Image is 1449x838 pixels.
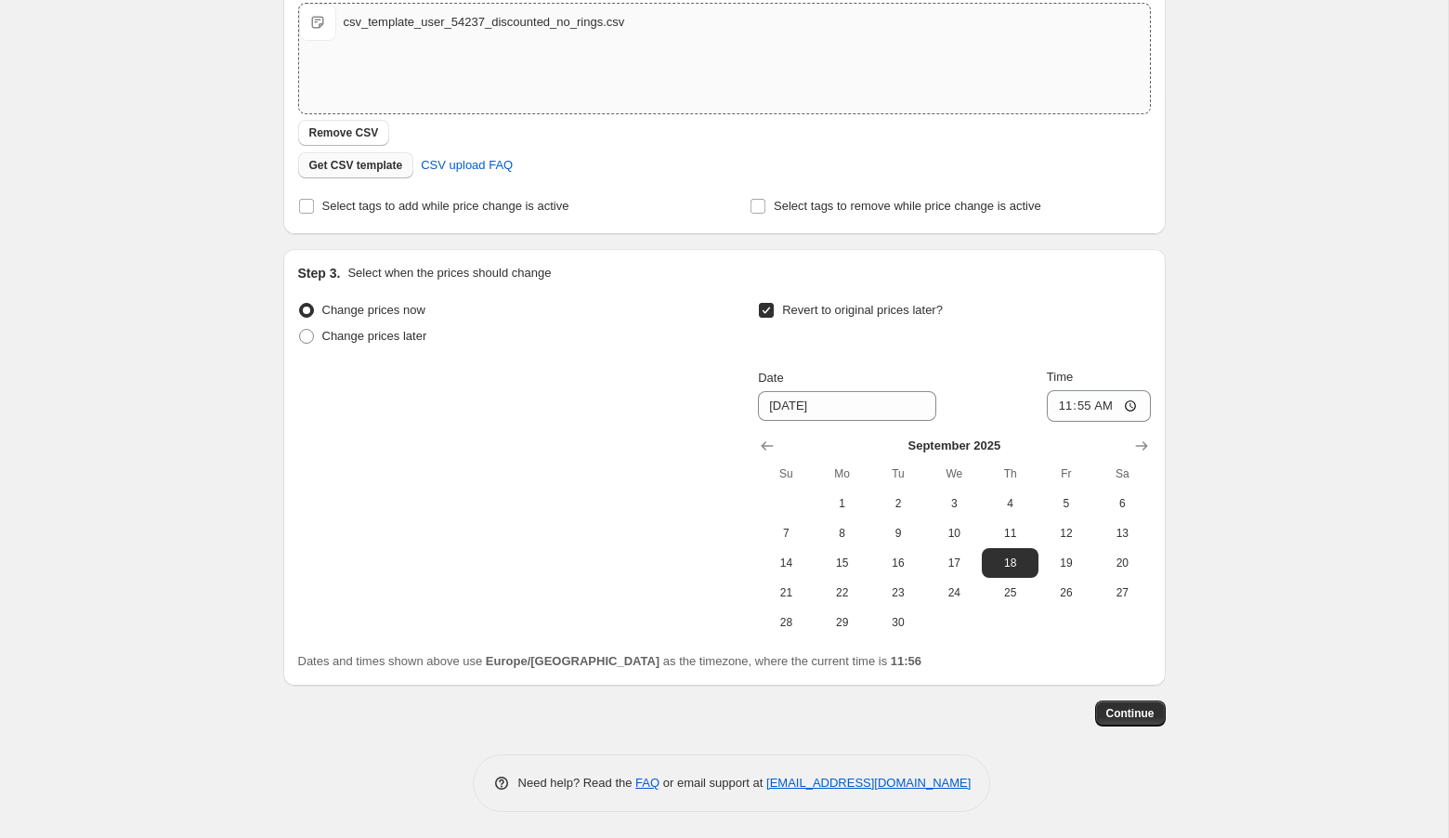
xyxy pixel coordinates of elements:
button: Saturday September 6 2025 [1094,489,1150,518]
span: 4 [989,496,1030,511]
span: Select tags to remove while price change is active [774,199,1041,213]
span: 2 [878,496,919,511]
span: 13 [1102,526,1142,541]
button: Thursday September 18 2025 [982,548,1038,578]
button: Sunday September 21 2025 [758,578,814,608]
span: 1 [822,496,863,511]
b: 11:56 [891,654,921,668]
span: 28 [765,615,806,630]
th: Saturday [1094,459,1150,489]
span: 16 [878,556,919,570]
span: 5 [1046,496,1087,511]
button: Show next month, October 2025 [1129,433,1155,459]
button: Friday September 26 2025 [1038,578,1094,608]
button: Monday September 22 2025 [815,578,870,608]
button: Wednesday September 24 2025 [926,578,982,608]
span: Get CSV template [309,158,403,173]
th: Thursday [982,459,1038,489]
span: Need help? Read the [518,776,636,790]
span: 10 [933,526,974,541]
span: 9 [878,526,919,541]
button: Thursday September 4 2025 [982,489,1038,518]
button: Wednesday September 3 2025 [926,489,982,518]
span: 24 [933,585,974,600]
span: Revert to original prices later? [782,303,943,317]
a: [EMAIL_ADDRESS][DOMAIN_NAME] [766,776,971,790]
button: Friday September 5 2025 [1038,489,1094,518]
input: 12:00 [1047,390,1151,422]
th: Wednesday [926,459,982,489]
button: Get CSV template [298,152,414,178]
span: Fr [1046,466,1087,481]
span: Change prices now [322,303,425,317]
span: Remove CSV [309,125,379,140]
span: 7 [765,526,806,541]
span: Time [1047,370,1073,384]
button: Monday September 1 2025 [815,489,870,518]
input: 8/28/2025 [758,391,936,421]
th: Friday [1038,459,1094,489]
span: Th [989,466,1030,481]
button: Saturday September 27 2025 [1094,578,1150,608]
span: Select tags to add while price change is active [322,199,569,213]
span: 19 [1046,556,1087,570]
button: Tuesday September 30 2025 [870,608,926,637]
span: 25 [989,585,1030,600]
a: FAQ [635,776,659,790]
span: or email support at [659,776,766,790]
button: Show previous month, August 2025 [754,433,780,459]
button: Remove CSV [298,120,390,146]
th: Sunday [758,459,814,489]
span: Continue [1106,706,1155,721]
button: Friday September 19 2025 [1038,548,1094,578]
span: Change prices later [322,329,427,343]
button: Sunday September 7 2025 [758,518,814,548]
button: Wednesday September 10 2025 [926,518,982,548]
span: 27 [1102,585,1142,600]
span: 8 [822,526,863,541]
span: Mo [822,466,863,481]
span: 6 [1102,496,1142,511]
span: 20 [1102,556,1142,570]
span: Sa [1102,466,1142,481]
button: Sunday September 28 2025 [758,608,814,637]
span: 22 [822,585,863,600]
span: 12 [1046,526,1087,541]
div: csv_template_user_54237_discounted_no_rings.csv [344,13,625,32]
button: Tuesday September 23 2025 [870,578,926,608]
button: Saturday September 20 2025 [1094,548,1150,578]
button: Monday September 8 2025 [815,518,870,548]
button: Wednesday September 17 2025 [926,548,982,578]
span: 23 [878,585,919,600]
a: CSV upload FAQ [410,151,524,180]
span: We [933,466,974,481]
span: 29 [822,615,863,630]
span: 11 [989,526,1030,541]
span: Dates and times shown above use as the timezone, where the current time is [298,654,922,668]
button: Monday September 15 2025 [815,548,870,578]
th: Tuesday [870,459,926,489]
th: Monday [815,459,870,489]
button: Monday September 29 2025 [815,608,870,637]
span: 26 [1046,585,1087,600]
span: 21 [765,585,806,600]
span: Date [758,371,783,385]
span: Su [765,466,806,481]
button: Tuesday September 2 2025 [870,489,926,518]
button: Tuesday September 16 2025 [870,548,926,578]
button: Tuesday September 9 2025 [870,518,926,548]
span: 14 [765,556,806,570]
button: Thursday September 11 2025 [982,518,1038,548]
span: 18 [989,556,1030,570]
button: Friday September 12 2025 [1038,518,1094,548]
b: Europe/[GEOGRAPHIC_DATA] [486,654,659,668]
button: Sunday September 14 2025 [758,548,814,578]
span: 3 [933,496,974,511]
span: 15 [822,556,863,570]
h2: Step 3. [298,264,341,282]
span: Tu [878,466,919,481]
span: 17 [933,556,974,570]
button: Saturday September 13 2025 [1094,518,1150,548]
p: Select when the prices should change [347,264,551,282]
button: Continue [1095,701,1166,727]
